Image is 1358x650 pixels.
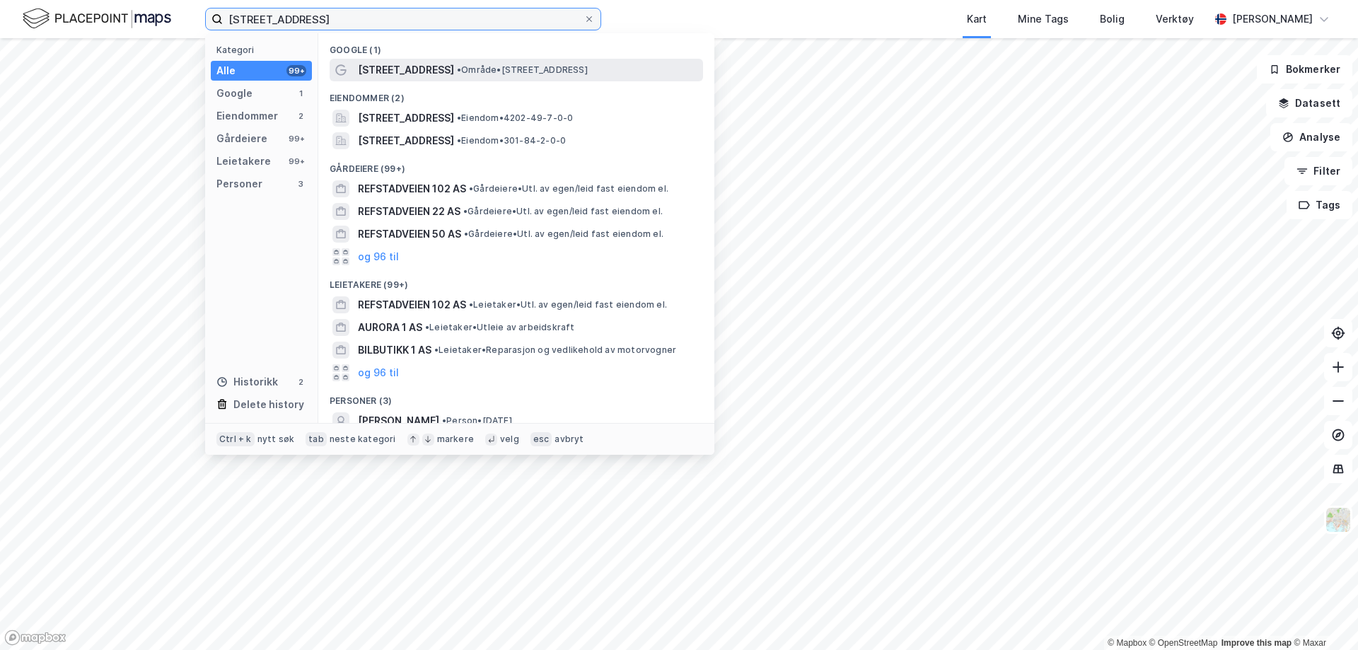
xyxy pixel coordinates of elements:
[318,81,714,107] div: Eiendommer (2)
[457,112,573,124] span: Eiendom • 4202-49-7-0-0
[286,65,306,76] div: 99+
[257,434,295,445] div: nytt søk
[1270,123,1352,151] button: Analyse
[434,344,676,356] span: Leietaker • Reparasjon og vedlikehold av motorvogner
[216,153,271,170] div: Leietakere
[318,268,714,294] div: Leietakere (99+)
[306,432,327,446] div: tab
[1108,638,1147,648] a: Mapbox
[358,412,439,429] span: [PERSON_NAME]
[437,434,474,445] div: markere
[1100,11,1125,28] div: Bolig
[223,8,584,30] input: Søk på adresse, matrikkel, gårdeiere, leietakere eller personer
[469,299,473,310] span: •
[358,319,422,336] span: AURORA 1 AS
[216,130,267,147] div: Gårdeiere
[286,133,306,144] div: 99+
[23,6,171,31] img: logo.f888ab2527a4732fd821a326f86c7f29.svg
[358,342,431,359] span: BILBUTIKK 1 AS
[216,108,278,124] div: Eiendommer
[233,396,304,413] div: Delete history
[318,152,714,178] div: Gårdeiere (99+)
[469,183,668,195] span: Gårdeiere • Utl. av egen/leid fast eiendom el.
[358,62,454,79] span: [STREET_ADDRESS]
[442,415,512,426] span: Person • [DATE]
[1287,582,1358,650] iframe: Chat Widget
[457,64,461,75] span: •
[442,415,446,426] span: •
[463,206,663,217] span: Gårdeiere • Utl. av egen/leid fast eiendom el.
[457,112,461,123] span: •
[358,296,466,313] span: REFSTADVEIEN 102 AS
[464,228,468,239] span: •
[1232,11,1313,28] div: [PERSON_NAME]
[457,64,588,76] span: Område • [STREET_ADDRESS]
[500,434,519,445] div: velg
[469,299,667,311] span: Leietaker • Utl. av egen/leid fast eiendom el.
[1266,89,1352,117] button: Datasett
[457,135,566,146] span: Eiendom • 301-84-2-0-0
[358,364,399,381] button: og 96 til
[1257,55,1352,83] button: Bokmerker
[434,344,439,355] span: •
[358,203,460,220] span: REFSTADVEIEN 22 AS
[358,110,454,127] span: [STREET_ADDRESS]
[286,156,306,167] div: 99+
[295,110,306,122] div: 2
[358,248,399,265] button: og 96 til
[216,62,236,79] div: Alle
[358,180,466,197] span: REFSTADVEIEN 102 AS
[555,434,584,445] div: avbryt
[464,228,663,240] span: Gårdeiere • Utl. av egen/leid fast eiendom el.
[1221,638,1292,648] a: Improve this map
[1325,506,1352,533] img: Z
[318,384,714,410] div: Personer (3)
[1018,11,1069,28] div: Mine Tags
[457,135,461,146] span: •
[1156,11,1194,28] div: Verktøy
[4,629,66,646] a: Mapbox homepage
[530,432,552,446] div: esc
[295,88,306,99] div: 1
[216,373,278,390] div: Historikk
[318,33,714,59] div: Google (1)
[358,132,454,149] span: [STREET_ADDRESS]
[358,226,461,243] span: REFSTADVEIEN 50 AS
[216,432,255,446] div: Ctrl + k
[425,322,429,332] span: •
[216,175,262,192] div: Personer
[216,45,312,55] div: Kategori
[967,11,987,28] div: Kart
[463,206,468,216] span: •
[1284,157,1352,185] button: Filter
[216,85,253,102] div: Google
[295,178,306,190] div: 3
[1149,638,1218,648] a: OpenStreetMap
[1287,191,1352,219] button: Tags
[469,183,473,194] span: •
[330,434,396,445] div: neste kategori
[295,376,306,388] div: 2
[425,322,575,333] span: Leietaker • Utleie av arbeidskraft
